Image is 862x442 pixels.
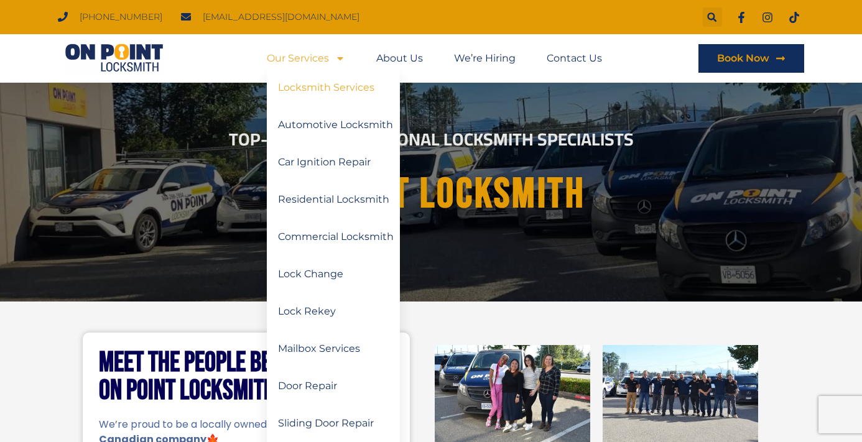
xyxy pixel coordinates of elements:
[267,218,400,256] a: Commercial Locksmith
[99,349,394,405] h2: Meet the People Behind On Point Locksmith
[267,69,400,442] ul: Our Services
[267,44,345,73] a: Our Services
[200,9,359,25] span: [EMAIL_ADDRESS][DOMAIN_NAME]
[547,44,602,73] a: Contact Us
[96,171,766,218] h1: On point Locksmith
[267,69,400,106] a: Locksmith Services
[85,131,777,148] h2: Top-Rated Professional Locksmith Specialists
[454,44,516,73] a: We’re Hiring
[267,181,400,218] a: Residential Locksmith
[703,7,722,27] div: Search
[267,44,602,73] nav: Menu
[267,405,400,442] a: Sliding Door Repair
[717,53,769,63] span: Book Now
[376,44,423,73] a: About Us
[267,144,400,181] a: Car Ignition Repair
[267,256,400,293] a: Lock Change
[267,293,400,330] a: Lock Rekey
[76,9,162,25] span: [PHONE_NUMBER]
[267,367,400,405] a: Door Repair
[99,417,394,432] p: We’re proud to be a locally owned and operated
[698,44,804,73] a: Book Now
[267,106,400,144] a: Automotive Locksmith
[267,330,400,367] a: Mailbox Services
